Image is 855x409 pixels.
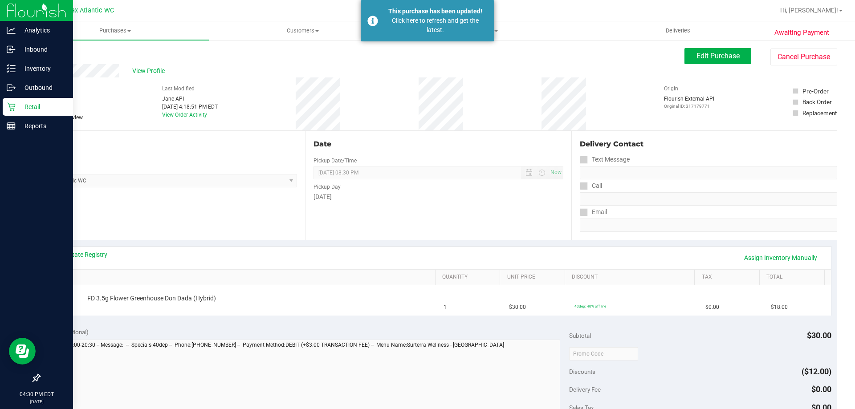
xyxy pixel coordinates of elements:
inline-svg: Retail [7,102,16,111]
span: View Profile [132,66,168,76]
button: Edit Purchase [684,48,751,64]
a: Tax [702,274,756,281]
span: Customers [209,27,396,35]
span: Deliveries [654,27,702,35]
inline-svg: Reports [7,121,16,130]
iframe: Resource center [9,338,36,364]
span: $0.00 [705,303,719,312]
a: View State Registry [54,250,107,259]
span: ($12.00) [802,367,831,376]
a: Discount [572,274,691,281]
p: Original ID: 317179771 [664,103,714,109]
p: Outbound [16,82,69,93]
label: Pickup Date/Time [313,157,357,165]
label: Text Message [580,153,630,166]
a: Quantity [442,274,497,281]
p: Analytics [16,25,69,36]
button: Cancel Purchase [770,49,837,65]
div: Replacement [802,109,837,117]
input: Format: (999) 999-9999 [580,166,837,179]
a: Unit Price [507,274,562,281]
div: Click here to refresh and get the latest. [383,16,488,35]
p: Inbound [16,44,69,55]
a: Purchases [21,21,209,40]
div: Flourish External API [664,95,714,109]
div: Jane API [162,95,218,103]
a: View Order Activity [162,112,207,118]
p: Reports [16,121,69,131]
div: Location [39,139,297,150]
a: Assign Inventory Manually [738,250,823,265]
span: $30.00 [807,331,831,340]
div: [DATE] 4:18:51 PM EDT [162,103,218,111]
div: Pre-Order [802,87,829,96]
inline-svg: Outbound [7,83,16,92]
span: Delivery Fee [569,386,601,393]
span: Awaiting Payment [774,28,829,38]
span: Discounts [569,364,595,380]
label: Pickup Day [313,183,341,191]
div: Date [313,139,563,150]
p: Inventory [16,63,69,74]
inline-svg: Analytics [7,26,16,35]
input: Format: (999) 999-9999 [580,192,837,206]
span: Hi, [PERSON_NAME]! [780,7,838,14]
label: Email [580,206,607,219]
input: Promo Code [569,347,638,360]
div: Delivery Contact [580,139,837,150]
label: Origin [664,85,678,93]
span: Subtotal [569,332,591,339]
inline-svg: Inventory [7,64,16,73]
span: $30.00 [509,303,526,312]
span: FD 3.5g Flower Greenhouse Don Dada (Hybrid) [87,294,216,303]
a: SKU [53,274,432,281]
div: [DATE] [313,192,563,202]
span: $18.00 [771,303,788,312]
p: Retail [16,101,69,112]
div: Back Order [802,97,832,106]
a: Customers [209,21,396,40]
span: Edit Purchase [696,52,740,60]
div: This purchase has been updated! [383,7,488,16]
span: $0.00 [811,385,831,394]
span: 1 [444,303,447,312]
inline-svg: Inbound [7,45,16,54]
span: Purchases [21,27,209,35]
p: 04:30 PM EDT [4,390,69,398]
a: Total [766,274,821,281]
label: Call [580,179,602,192]
span: Jax Atlantic WC [68,7,114,14]
p: [DATE] [4,398,69,405]
label: Last Modified [162,85,195,93]
a: Deliveries [584,21,772,40]
span: 40dep: 40% off line [574,304,606,308]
